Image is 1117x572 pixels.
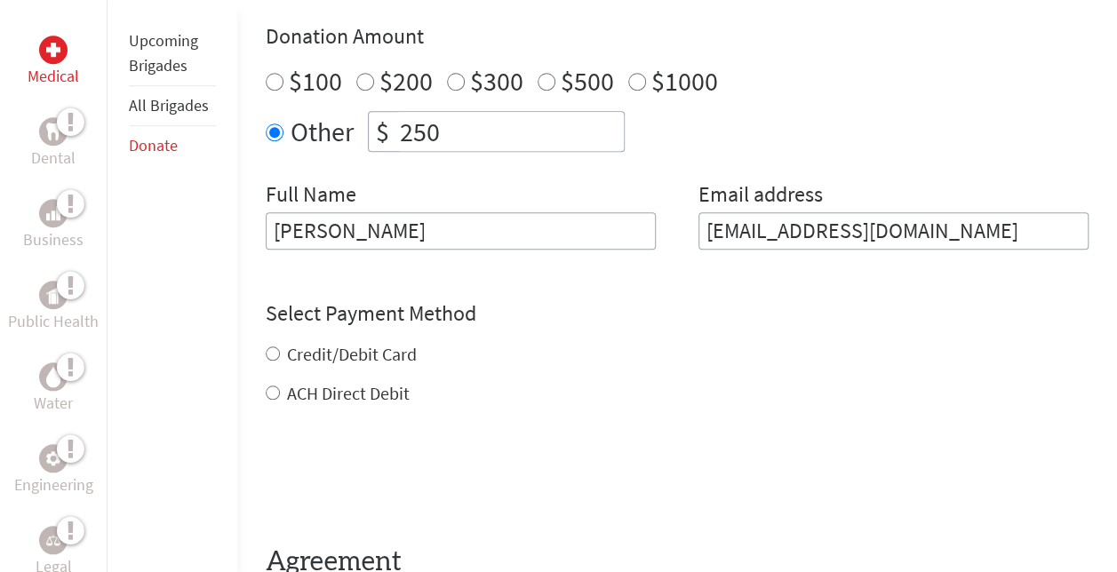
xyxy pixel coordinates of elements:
div: Legal Empowerment [39,526,68,554]
a: Public HealthPublic Health [8,281,99,334]
label: $300 [470,64,523,98]
img: Business [46,206,60,220]
p: Water [34,391,73,416]
p: Engineering [14,473,93,497]
a: All Brigades [129,95,209,115]
label: Full Name [266,180,356,212]
label: $100 [289,64,342,98]
p: Dental [31,146,76,171]
a: MedicalMedical [28,36,79,89]
div: Business [39,199,68,227]
div: Medical [39,36,68,64]
a: Upcoming Brigades [129,30,198,75]
a: WaterWater [34,362,73,416]
a: BusinessBusiness [23,199,84,252]
p: Medical [28,64,79,89]
div: $ [369,112,396,151]
input: Your Email [698,212,1089,250]
div: Dental [39,117,68,146]
img: Water [46,366,60,386]
li: Upcoming Brigades [129,21,216,86]
img: Medical [46,43,60,57]
li: Donate [129,126,216,165]
iframe: reCAPTCHA [266,441,536,511]
label: $1000 [651,64,718,98]
p: Public Health [8,309,99,334]
div: Public Health [39,281,68,309]
label: $500 [561,64,614,98]
label: ACH Direct Debit [287,382,410,404]
label: $200 [379,64,433,98]
div: Engineering [39,444,68,473]
input: Enter Full Name [266,212,656,250]
img: Public Health [46,286,60,304]
a: Donate [129,135,178,155]
p: Business [23,227,84,252]
label: Email address [698,180,823,212]
h4: Donation Amount [266,22,1089,51]
img: Legal Empowerment [46,535,60,545]
a: DentalDental [31,117,76,171]
input: Enter Amount [396,112,624,151]
a: EngineeringEngineering [14,444,93,497]
img: Engineering [46,451,60,465]
h4: Select Payment Method [266,299,1089,328]
li: All Brigades [129,86,216,126]
img: Dental [46,123,60,139]
div: Water [39,362,68,391]
label: Credit/Debit Card [287,343,417,365]
label: Other [291,111,354,152]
